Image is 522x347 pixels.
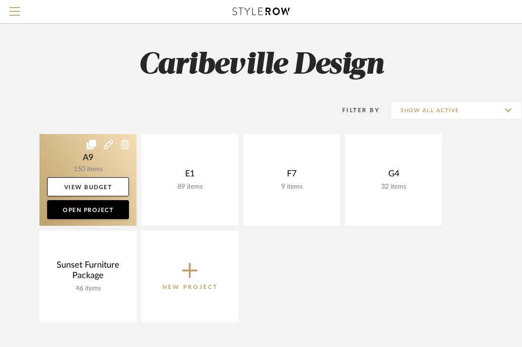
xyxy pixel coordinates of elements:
div: 9 items [251,183,333,191]
p: New Project [162,282,218,292]
div: F7 [251,169,333,183]
div: 46 items [47,285,129,293]
a: Open Project [47,200,129,219]
div: 32 items [353,183,434,191]
a: View Budget [47,177,129,196]
div: G4 [353,169,434,183]
div: Sunset Furniture Package [47,260,129,285]
div: E1 [149,169,231,183]
div: Filter By [330,106,380,115]
div: 89 items [149,183,231,191]
button: New Project [141,231,238,322]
